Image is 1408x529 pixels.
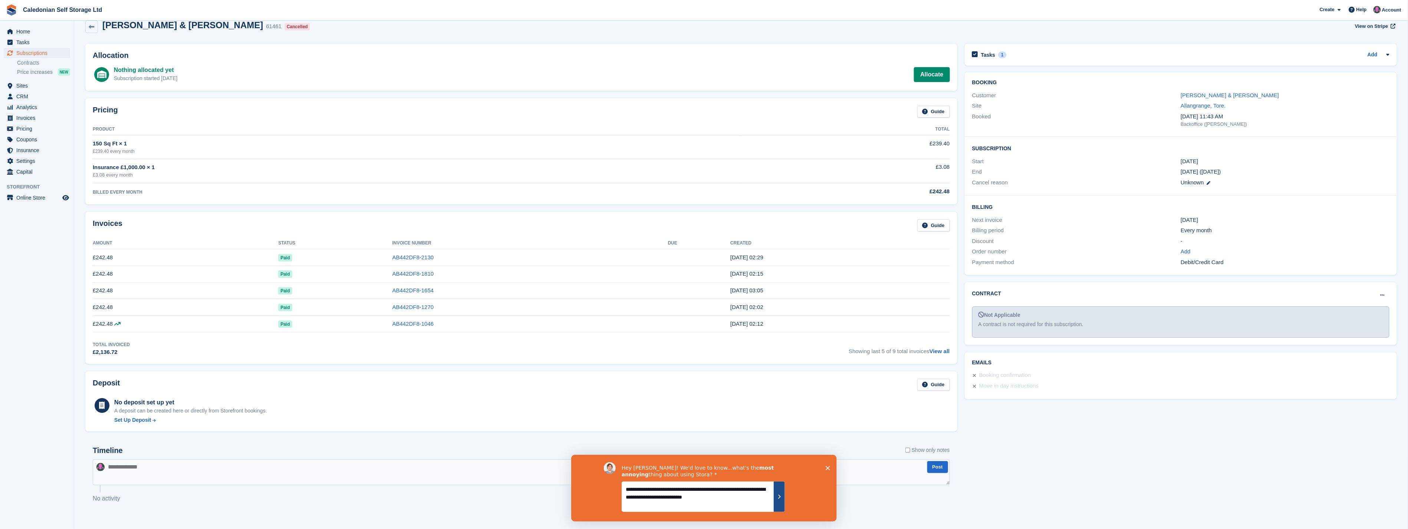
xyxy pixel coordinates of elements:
[4,102,70,112] a: menu
[972,290,1001,298] h2: Contract
[1181,92,1279,98] a: [PERSON_NAME] & [PERSON_NAME]
[978,321,1383,328] div: A contract is not required for this subscription.
[4,193,70,203] a: menu
[6,4,17,16] img: stora-icon-8386f47178a22dfd0bd8f6a31ec36ba5ce8667c1dd55bd0f319d3a0aa187defe.svg
[16,145,61,155] span: Insurance
[16,193,61,203] span: Online Store
[740,135,950,159] td: £239.40
[392,237,668,249] th: Invoice Number
[93,282,278,299] td: £242.48
[927,461,948,473] button: Post
[4,48,70,58] a: menu
[972,102,1181,110] div: Site
[998,52,1007,58] div: 1
[905,446,950,454] label: Show only notes
[93,348,130,356] div: £2,136.72
[4,113,70,123] a: menu
[1181,168,1221,175] span: [DATE] ([DATE])
[93,171,740,179] div: £3.08 every month
[571,455,837,522] iframe: Survey by David from Stora
[917,379,950,391] a: Guide
[1368,51,1378,59] a: Add
[93,341,130,348] div: Total Invoiced
[740,159,950,183] td: £3.08
[93,219,122,231] h2: Invoices
[730,287,763,293] time: 2025-06-01 02:05:52 UTC
[114,66,178,75] div: Nothing allocated yet
[849,341,950,356] span: Showing last 5 of 9 total invoices
[93,163,740,172] div: Insurance £1,000.00 × 1
[93,494,950,503] p: No activity
[1374,6,1381,13] img: Lois Holling
[4,37,70,47] a: menu
[278,321,292,328] span: Paid
[7,183,74,191] span: Storefront
[4,124,70,134] a: menu
[93,249,278,266] td: £242.48
[4,91,70,102] a: menu
[114,416,267,424] a: Set Up Deposit
[1181,112,1389,121] div: [DATE] 11:43 AM
[730,270,763,277] time: 2025-07-01 01:15:36 UTC
[114,398,267,407] div: No deposit set up yet
[93,379,120,391] h2: Deposit
[972,237,1181,246] div: Discount
[16,156,61,166] span: Settings
[93,148,740,155] div: £239.40 every month
[96,463,105,471] img: Lois Holling
[278,304,292,311] span: Paid
[93,51,950,60] h2: Allocation
[1181,121,1389,128] div: Backoffice ([PERSON_NAME])
[16,134,61,145] span: Coupons
[284,23,310,30] div: Cancelled
[17,59,70,66] a: Contracts
[740,124,950,135] th: Total
[972,157,1181,166] div: Start
[16,80,61,91] span: Sites
[4,167,70,177] a: menu
[1181,102,1226,109] a: Allangrange, Tore.
[16,37,61,47] span: Tasks
[17,68,70,76] a: Price increases NEW
[972,91,1181,100] div: Customer
[730,321,763,327] time: 2025-04-01 01:12:26 UTC
[1181,179,1204,185] span: Unknown
[278,270,292,278] span: Paid
[668,237,731,249] th: Due
[16,91,61,102] span: CRM
[1181,258,1389,267] div: Debit/Credit Card
[93,237,278,249] th: Amount
[972,258,1181,267] div: Payment method
[61,193,70,202] a: Preview store
[16,48,61,58] span: Subscriptions
[278,287,292,295] span: Paid
[972,178,1181,187] div: Cancel reason
[979,371,1031,380] div: Booking confirmation
[58,68,70,76] div: NEW
[278,254,292,262] span: Paid
[979,382,1039,391] div: Move in day instructions
[20,4,105,16] a: Caledonian Self Storage Ltd
[905,446,910,454] input: Show only notes
[93,139,740,148] div: 150 Sq Ft × 1
[17,69,53,76] span: Price increases
[730,254,763,260] time: 2025-08-01 01:29:40 UTC
[114,407,267,415] p: A deposit can be created here or directly from Storefront bookings.
[972,80,1389,86] h2: Booking
[978,311,1383,319] div: Not Applicable
[1181,226,1389,235] div: Every month
[1352,20,1397,32] a: View on Stripe
[1382,6,1401,14] span: Account
[114,75,178,82] div: Subscription started [DATE]
[972,203,1389,210] h2: Billing
[93,106,118,118] h2: Pricing
[972,247,1181,256] div: Order number
[972,168,1181,176] div: End
[278,237,392,249] th: Status
[16,124,61,134] span: Pricing
[1181,237,1389,246] div: -
[392,254,434,260] a: AB442DF8-2130
[914,67,950,82] a: Allocate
